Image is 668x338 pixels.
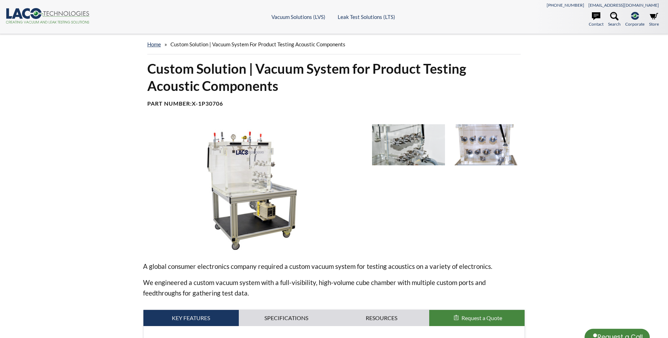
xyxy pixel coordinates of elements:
a: Store [649,12,659,27]
img: Clear Product Testing Vacuum System [143,124,367,250]
a: home [147,41,161,47]
h1: Custom Solution | Vacuum System for Product Testing Acoustic Components [147,60,521,95]
span: Request a Quote [461,314,502,321]
a: Leak Test Solutions (LTS) [338,14,395,20]
img: Custom Feedthroughs on Clear Product Testing Vacuum System, angled view [372,124,445,165]
span: Corporate [625,21,645,27]
a: Key Features [143,310,239,326]
a: [EMAIL_ADDRESS][DOMAIN_NAME] [588,2,659,8]
img: Custom Feedthroughs on Clear Product Testing Vacuum System, front view [448,124,521,165]
button: Request a Quote [429,310,525,326]
p: We engineered a custom vacuum system with a full-visibility, high-volume cube chamber with multip... [143,277,525,298]
a: Resources [334,310,430,326]
p: A global consumer electronics company required a custom vacuum system for testing acoustics on a ... [143,261,525,272]
a: Vacuum Solutions (LVS) [271,14,325,20]
h4: Part Number: [147,100,521,107]
b: X-1P30706 [192,100,223,107]
a: Search [608,12,621,27]
a: Contact [589,12,603,27]
span: Custom Solution | Vacuum System for Product Testing Acoustic Components [170,41,345,47]
a: [PHONE_NUMBER] [547,2,584,8]
a: Specifications [239,310,334,326]
div: » [147,34,521,54]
